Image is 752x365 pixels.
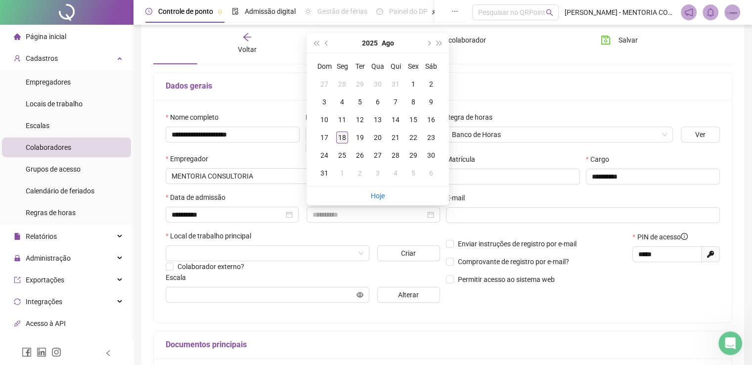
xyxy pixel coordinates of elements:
div: 1 [407,78,419,90]
button: Inativar colaborador [398,32,493,48]
div: 31 [318,167,330,179]
td: 2025-08-01 [404,75,422,93]
label: Regra de horas [446,112,499,123]
td: 2025-08-07 [387,93,404,111]
td: 2025-08-13 [369,111,387,129]
div: 29 [354,78,366,90]
div: 11 [336,114,348,126]
span: clock-circle [145,8,152,15]
span: Escalas [26,122,49,130]
button: next-year [423,33,434,53]
div: 30 [372,78,384,90]
td: 2025-07-27 [315,75,333,93]
span: facebook [22,347,32,357]
span: arrow-left [242,32,252,42]
div: 13 [372,114,384,126]
span: home [14,33,21,40]
label: Empregador [166,153,215,164]
td: 2025-08-27 [369,146,387,164]
span: Banco de Horas [452,127,667,142]
span: user-add [14,55,21,62]
th: Qui [387,57,404,75]
button: prev-year [321,33,332,53]
span: Ver [695,129,706,140]
td: 2025-08-19 [351,129,369,146]
td: 2025-07-30 [369,75,387,93]
span: Colaborador externo? [177,263,244,271]
td: 2025-08-25 [333,146,351,164]
button: super-next-year [434,33,445,53]
td: 2025-07-29 [351,75,369,93]
img: 83437 [725,5,740,20]
div: 24 [318,149,330,161]
div: 4 [336,96,348,108]
div: 1 [336,167,348,179]
div: 17 [318,132,330,143]
span: ellipsis [451,8,458,15]
td: 2025-09-02 [351,164,369,182]
span: Inativar colaborador [423,35,486,46]
span: Acesso à API [26,319,66,327]
label: Nome completo [166,112,225,123]
td: 2025-07-28 [333,75,351,93]
span: instagram [51,347,61,357]
button: year panel [362,33,378,53]
td: 2025-08-26 [351,146,369,164]
td: 2025-08-10 [315,111,333,129]
span: notification [684,8,693,17]
td: 2025-08-04 [333,93,351,111]
span: left [105,350,112,357]
div: 3 [318,96,330,108]
div: 6 [425,167,437,179]
td: 2025-09-04 [387,164,404,182]
span: api [14,320,21,327]
label: Escala [166,272,192,283]
div: 18 [336,132,348,143]
span: lock [14,255,21,262]
div: 6 [372,96,384,108]
td: 2025-08-12 [351,111,369,129]
button: Ver [681,127,720,142]
span: pushpin [432,9,438,15]
div: 4 [390,167,401,179]
td: 2025-08-06 [369,93,387,111]
span: file [14,233,21,240]
span: sync [14,298,21,305]
span: save [601,35,611,45]
div: 30 [425,149,437,161]
div: 31 [390,78,401,90]
td: 2025-08-09 [422,93,440,111]
span: [PERSON_NAME] - MENTORIA CONSULTORIA EMPRESARIAL LTDA [565,7,675,18]
span: eye [356,291,363,298]
td: 2025-08-03 [315,93,333,111]
span: linkedin [37,347,46,357]
button: super-prev-year [310,33,321,53]
span: Gestão de férias [317,7,367,15]
div: 2 [354,167,366,179]
div: 9 [425,96,437,108]
div: 27 [372,149,384,161]
label: Local de trabalho principal [166,230,258,241]
div: 26 [354,149,366,161]
td: 2025-08-31 [315,164,333,182]
td: 2025-08-05 [351,93,369,111]
span: Salvar [619,35,638,46]
div: 28 [336,78,348,90]
span: Cadastros [26,54,58,62]
td: 2025-08-16 [422,111,440,129]
span: Colaboradores [26,143,71,151]
div: 5 [354,96,366,108]
span: Comprovante de registro por e-mail? [458,258,569,266]
span: Empregadores [26,78,71,86]
th: Sáb [422,57,440,75]
td: 2025-08-14 [387,111,404,129]
div: 21 [390,132,401,143]
div: 19 [354,132,366,143]
td: 2025-09-05 [404,164,422,182]
th: Qua [369,57,387,75]
label: Matrícula [446,154,482,165]
h5: Documentos principais [166,339,720,351]
a: Hoje [371,192,385,200]
button: month panel [382,33,394,53]
span: Administração [26,254,71,262]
